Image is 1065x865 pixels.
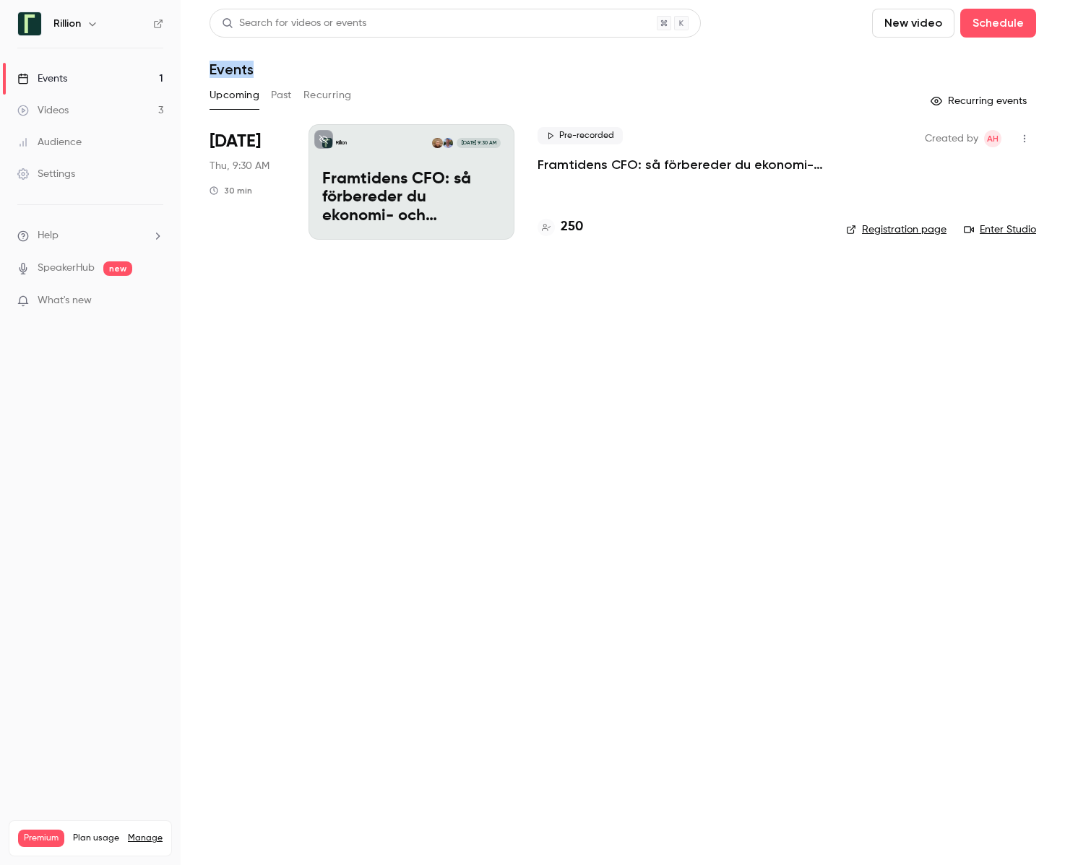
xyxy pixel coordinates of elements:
[964,222,1036,237] a: Enter Studio
[271,84,292,107] button: Past
[846,222,947,237] a: Registration page
[18,830,64,847] span: Premium
[38,293,92,308] span: What's new
[17,228,163,243] li: help-dropdown-opener
[322,170,501,226] p: Framtidens CFO: så förbereder du ekonomi- och finansfunktionen för AI-eran​
[210,130,261,153] span: [DATE]
[210,124,285,240] div: Aug 28 Thu, 9:30 AM (Europe/Stockholm)
[432,138,442,148] img: Monika Pers
[538,217,583,237] a: 250
[17,167,75,181] div: Settings
[38,228,59,243] span: Help
[872,9,954,38] button: New video
[309,124,514,240] a: Framtidens CFO: så förbereder du ekonomi- och finansfunktionen för AI-eran​RillionCharles WadeMon...
[984,130,1001,147] span: Adam Holmgren
[128,833,163,844] a: Manage
[53,17,81,31] h6: Rillion
[457,138,500,148] span: [DATE] 9:30 AM
[210,84,259,107] button: Upcoming
[960,9,1036,38] button: Schedule
[987,130,999,147] span: AH
[443,138,453,148] img: Charles Wade
[17,103,69,118] div: Videos
[18,12,41,35] img: Rillion
[924,90,1036,113] button: Recurring events
[222,16,366,31] div: Search for videos or events
[103,261,132,276] span: new
[303,84,352,107] button: Recurring
[336,139,347,147] p: Rillion
[17,135,82,149] div: Audience
[210,185,252,196] div: 30 min
[210,159,270,173] span: Thu, 9:30 AM
[17,71,67,86] div: Events
[538,127,623,144] span: Pre-recorded
[38,261,95,276] a: SpeakerHub
[73,833,119,844] span: Plan usage
[538,156,823,173] a: Framtidens CFO: så förbereder du ekonomi- och finansfunktionen för AI-eran​
[561,217,583,237] h4: 250
[925,130,978,147] span: Created by
[210,61,254,78] h1: Events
